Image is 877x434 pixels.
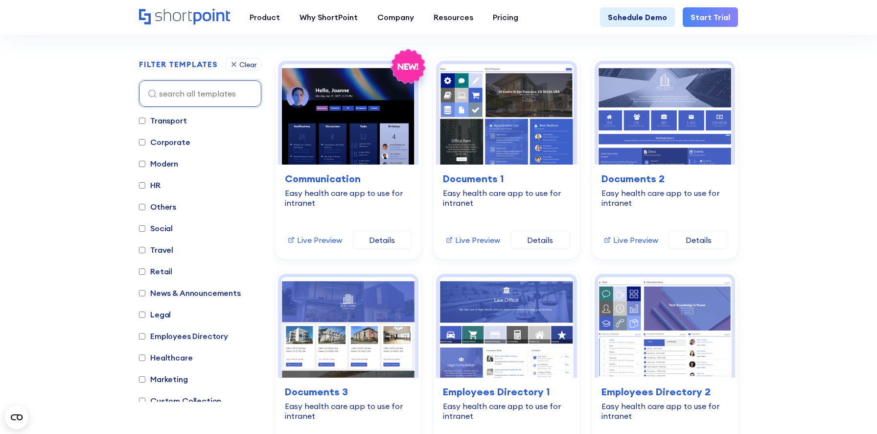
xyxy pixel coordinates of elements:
[683,7,738,27] a: Start Trial
[139,158,178,169] label: Modern
[139,139,145,145] input: Corporate
[139,268,145,275] input: Retail
[240,7,290,27] a: Product
[139,287,241,299] label: News & Announcements
[443,171,570,186] h3: Documents 1
[290,7,368,27] a: Why ShortPoint
[139,60,218,69] h2: FILTER TEMPLATES
[281,277,415,378] img: Documents 3
[601,171,728,186] h3: Documents 2
[139,182,145,189] input: HR
[377,11,414,23] div: Company
[139,265,172,277] label: Retail
[139,309,171,320] label: Legal
[139,247,145,253] input: Travel
[139,201,176,213] label: Others
[443,188,570,208] div: Easy health care app to use for intranet
[139,136,190,148] label: Corporate
[139,352,192,363] label: Healthcare
[600,7,675,27] a: Schedule Demo
[139,290,145,296] input: News & Announcements
[510,231,570,249] a: Details
[434,11,473,23] div: Resources
[601,401,728,421] div: Easy health care app to use for intranet
[139,161,145,167] input: Modern
[287,235,342,245] a: Live Preview
[300,11,358,23] div: Why ShortPoint
[601,188,728,208] div: Easy health care app to use for intranet
[443,385,570,399] h3: Employees Directory 1
[601,385,728,399] h3: Employees Directory 2
[139,398,145,404] input: Custom Collection
[443,401,570,421] div: Easy health care app to use for intranet
[352,231,412,249] a: Details
[139,225,145,232] input: Social
[139,80,261,107] input: search all templates
[139,333,145,339] input: Employees Directory
[139,222,173,234] label: Social
[598,277,732,378] img: Employees Directory 2
[483,7,528,27] a: Pricing
[281,64,415,165] img: Communication
[445,235,500,245] a: Live Preview
[139,376,145,383] input: Marketing
[139,204,145,210] input: Others
[424,7,483,27] a: Resources
[285,401,412,421] div: Easy health care app to use for intranet
[603,235,658,245] a: Live Preview
[139,330,228,342] label: Employees Directory
[139,179,161,191] label: HR
[139,395,221,407] label: Custom Collection
[139,115,187,126] label: Transport
[5,406,28,429] button: Open CMP widget
[669,231,728,249] a: Details
[139,118,145,124] input: Transport
[439,277,573,378] img: Employees Directory 1
[139,373,188,385] label: Marketing
[139,355,145,361] input: Healthcare
[598,64,732,165] img: Documents 2
[285,171,412,186] h3: Communication
[701,320,877,434] iframe: Chat Widget
[439,64,573,165] img: Documents 1
[139,9,230,25] a: Home
[139,312,145,318] input: Legal
[239,61,257,68] div: Clear
[368,7,424,27] a: Company
[493,11,518,23] div: Pricing
[139,244,173,256] label: Travel
[285,385,412,399] h3: Documents 3
[250,11,280,23] div: Product
[285,188,412,208] div: Easy health care app to use for intranet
